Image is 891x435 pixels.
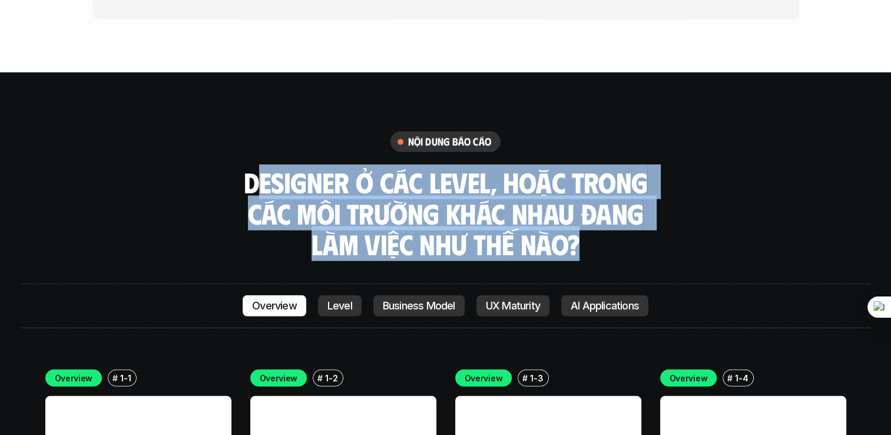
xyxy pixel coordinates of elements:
p: UX Maturity [486,300,540,312]
a: Level [318,295,362,317]
h6: nội dung báo cáo [408,135,491,149]
a: UX Maturity [476,295,549,317]
p: AI Applications [571,300,639,312]
a: Business Model [373,295,465,317]
h6: # [317,374,323,383]
p: Level [327,300,352,312]
h6: # [112,374,118,383]
p: 1-1 [120,372,131,384]
p: Business Model [383,300,455,312]
a: Overview [243,295,306,317]
h6: # [522,374,528,383]
p: Overview [252,300,297,312]
p: Overview [55,372,93,384]
p: 1-4 [735,372,748,384]
p: Overview [670,372,708,384]
h6: # [727,374,733,383]
p: Overview [260,372,298,384]
p: Overview [465,372,503,384]
a: AI Applications [561,295,648,317]
p: 1-3 [530,372,543,384]
h3: Designer ở các level, hoặc trong các môi trường khác nhau đang làm việc như thế nào? [240,167,652,260]
p: 1-2 [325,372,337,384]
